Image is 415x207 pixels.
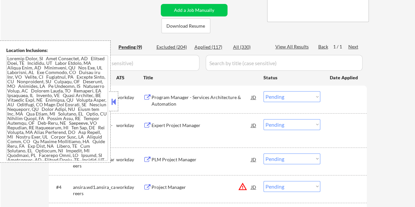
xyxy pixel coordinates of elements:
[116,74,143,81] div: ATS
[6,47,108,54] div: Location Inclusions:
[251,181,257,193] div: JD
[152,122,251,129] div: Expert Project Manager
[161,4,227,16] button: Add a Job Manually
[152,94,251,107] div: Program Manager - Services Architecture & Automation
[233,44,266,50] div: All (330)
[156,44,190,50] div: Excluded (204)
[348,43,359,50] div: Next
[263,71,320,83] div: Status
[238,182,247,191] button: warning_amber
[330,74,359,81] div: Date Applied
[318,43,329,50] div: Back
[73,156,116,169] div: eng.wd3.externalcareers
[143,74,257,81] div: Title
[194,44,227,50] div: Applied (117)
[161,18,210,33] button: Download Resume
[119,44,152,50] div: Pending (9)
[116,122,143,129] div: workday
[73,184,116,197] div: ansira.wd1.ansira_careers
[152,156,251,163] div: PLM Project Manager
[206,55,363,71] input: Search by title (case sensitive)
[251,153,257,165] div: JD
[116,184,143,191] div: workday
[56,184,68,191] div: #4
[251,119,257,131] div: JD
[116,94,143,101] div: workday
[116,156,143,163] div: workday
[275,43,311,50] div: View All Results
[333,43,348,50] div: 1 / 1
[51,55,199,71] input: Search by company (case sensitive)
[251,91,257,103] div: JD
[152,184,251,191] div: Project Manager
